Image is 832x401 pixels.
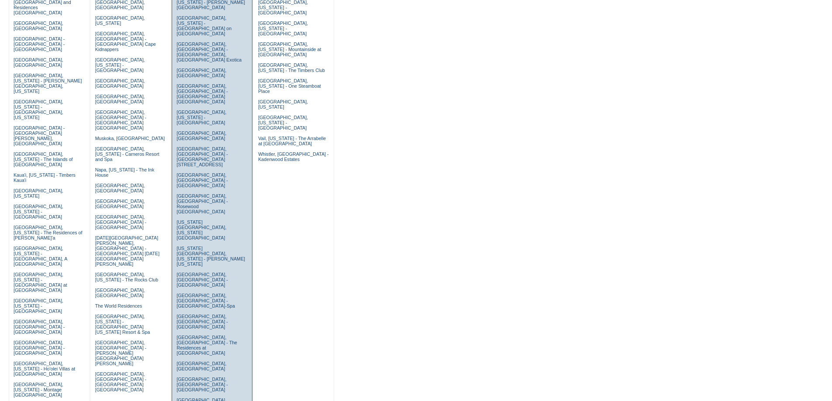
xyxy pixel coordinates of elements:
a: [GEOGRAPHIC_DATA], [GEOGRAPHIC_DATA] - [GEOGRAPHIC_DATA] [GEOGRAPHIC_DATA] [95,110,146,130]
a: [GEOGRAPHIC_DATA], [GEOGRAPHIC_DATA] - [GEOGRAPHIC_DATA] [176,377,228,392]
a: [GEOGRAPHIC_DATA], [US_STATE] - The Islands of [GEOGRAPHIC_DATA] [14,151,73,167]
a: [DATE][GEOGRAPHIC_DATA][PERSON_NAME], [GEOGRAPHIC_DATA] - [GEOGRAPHIC_DATA] [DATE][GEOGRAPHIC_DAT... [95,235,159,267]
a: [GEOGRAPHIC_DATA], [US_STATE] - [GEOGRAPHIC_DATA], A [GEOGRAPHIC_DATA] [14,246,67,267]
a: [GEOGRAPHIC_DATA], [GEOGRAPHIC_DATA] - [GEOGRAPHIC_DATA] [176,172,228,188]
a: [GEOGRAPHIC_DATA], [GEOGRAPHIC_DATA] - [GEOGRAPHIC_DATA] [14,340,65,356]
a: [GEOGRAPHIC_DATA] - [GEOGRAPHIC_DATA] - [GEOGRAPHIC_DATA] [14,36,65,52]
a: [GEOGRAPHIC_DATA], [GEOGRAPHIC_DATA] - [GEOGRAPHIC_DATA] [95,214,146,230]
a: [GEOGRAPHIC_DATA], [US_STATE] - [GEOGRAPHIC_DATA], [US_STATE] [14,99,63,120]
a: [GEOGRAPHIC_DATA], [GEOGRAPHIC_DATA] [176,68,226,78]
a: [GEOGRAPHIC_DATA], [GEOGRAPHIC_DATA] - [GEOGRAPHIC_DATA]-Spa [176,293,235,308]
a: [GEOGRAPHIC_DATA], [GEOGRAPHIC_DATA] - [GEOGRAPHIC_DATA], [GEOGRAPHIC_DATA] Exotica [176,41,242,62]
a: [GEOGRAPHIC_DATA], [US_STATE] - Carneros Resort and Spa [95,146,159,162]
a: [GEOGRAPHIC_DATA], [US_STATE] - Mountainside at [GEOGRAPHIC_DATA] [258,41,321,57]
a: [GEOGRAPHIC_DATA], [US_STATE] - [GEOGRAPHIC_DATA] on [GEOGRAPHIC_DATA] [176,15,231,36]
a: [GEOGRAPHIC_DATA], [GEOGRAPHIC_DATA] [95,199,145,209]
a: [GEOGRAPHIC_DATA], [US_STATE] - [GEOGRAPHIC_DATA] [258,115,308,130]
a: The World Residences [95,303,142,308]
a: [GEOGRAPHIC_DATA], [GEOGRAPHIC_DATA] [95,183,145,193]
a: [GEOGRAPHIC_DATA], [GEOGRAPHIC_DATA] [14,21,63,31]
a: [GEOGRAPHIC_DATA], [GEOGRAPHIC_DATA] - [GEOGRAPHIC_DATA] Cape Kidnappers [95,31,156,52]
a: [GEOGRAPHIC_DATA], [GEOGRAPHIC_DATA] [95,288,145,298]
a: [GEOGRAPHIC_DATA], [US_STATE] [258,99,308,110]
a: [GEOGRAPHIC_DATA], [US_STATE] - [GEOGRAPHIC_DATA] [14,204,63,219]
a: [GEOGRAPHIC_DATA], [US_STATE] - [GEOGRAPHIC_DATA] at [GEOGRAPHIC_DATA] [14,272,67,293]
a: [GEOGRAPHIC_DATA], [US_STATE] - [PERSON_NAME][GEOGRAPHIC_DATA], [US_STATE] [14,73,82,94]
a: [GEOGRAPHIC_DATA], [GEOGRAPHIC_DATA] [95,78,145,89]
a: [GEOGRAPHIC_DATA], [US_STATE] - Montage [GEOGRAPHIC_DATA] [14,382,63,398]
a: Napa, [US_STATE] - The Ink House [95,167,155,178]
a: [GEOGRAPHIC_DATA], [US_STATE] - [GEOGRAPHIC_DATA] [US_STATE] Resort & Spa [95,314,150,335]
a: [GEOGRAPHIC_DATA], [GEOGRAPHIC_DATA] - [GEOGRAPHIC_DATA] [GEOGRAPHIC_DATA] [95,371,146,392]
a: [US_STATE][GEOGRAPHIC_DATA], [US_STATE][GEOGRAPHIC_DATA] [176,219,226,240]
a: Muskoka, [GEOGRAPHIC_DATA] [95,136,165,141]
a: [GEOGRAPHIC_DATA], [GEOGRAPHIC_DATA] - [GEOGRAPHIC_DATA] [GEOGRAPHIC_DATA] [176,83,228,104]
a: [GEOGRAPHIC_DATA], [US_STATE] - [GEOGRAPHIC_DATA] [14,298,63,314]
a: [GEOGRAPHIC_DATA], [GEOGRAPHIC_DATA] [14,57,63,68]
a: Vail, [US_STATE] - The Arrabelle at [GEOGRAPHIC_DATA] [258,136,326,146]
a: [GEOGRAPHIC_DATA], [US_STATE] - The Rocks Club [95,272,159,282]
a: [GEOGRAPHIC_DATA], [GEOGRAPHIC_DATA] [95,94,145,104]
a: [GEOGRAPHIC_DATA], [US_STATE] - [GEOGRAPHIC_DATA] [95,57,145,73]
a: Kaua'i, [US_STATE] - Timbers Kaua'i [14,172,76,183]
a: [GEOGRAPHIC_DATA], [GEOGRAPHIC_DATA] - Rosewood [GEOGRAPHIC_DATA] [176,193,228,214]
a: [GEOGRAPHIC_DATA], [US_STATE] - One Steamboat Place [258,78,321,94]
a: [GEOGRAPHIC_DATA], [GEOGRAPHIC_DATA] [176,130,226,141]
a: Whistler, [GEOGRAPHIC_DATA] - Kadenwood Estates [258,151,328,162]
a: [GEOGRAPHIC_DATA], [GEOGRAPHIC_DATA] [176,361,226,371]
a: [GEOGRAPHIC_DATA], [GEOGRAPHIC_DATA] - [GEOGRAPHIC_DATA] [176,314,228,329]
a: [GEOGRAPHIC_DATA], [GEOGRAPHIC_DATA] - [GEOGRAPHIC_DATA] [176,272,228,288]
a: [GEOGRAPHIC_DATA], [GEOGRAPHIC_DATA] - [GEOGRAPHIC_DATA][STREET_ADDRESS] [176,146,228,167]
a: [GEOGRAPHIC_DATA], [US_STATE] - The Residences of [PERSON_NAME]'a [14,225,83,240]
a: [GEOGRAPHIC_DATA], [US_STATE] [95,15,145,26]
a: [GEOGRAPHIC_DATA], [US_STATE] - [GEOGRAPHIC_DATA] [258,21,308,36]
a: [GEOGRAPHIC_DATA], [GEOGRAPHIC_DATA] - [GEOGRAPHIC_DATA] [14,319,65,335]
a: [GEOGRAPHIC_DATA], [GEOGRAPHIC_DATA] - [PERSON_NAME][GEOGRAPHIC_DATA][PERSON_NAME] [95,340,146,366]
a: [GEOGRAPHIC_DATA], [US_STATE] - The Timbers Club [258,62,325,73]
a: [GEOGRAPHIC_DATA] - [GEOGRAPHIC_DATA][PERSON_NAME], [GEOGRAPHIC_DATA] [14,125,65,146]
a: [GEOGRAPHIC_DATA], [US_STATE] - [GEOGRAPHIC_DATA] [176,110,226,125]
a: [GEOGRAPHIC_DATA], [US_STATE] - Ho'olei Villas at [GEOGRAPHIC_DATA] [14,361,75,377]
a: [GEOGRAPHIC_DATA], [US_STATE] [14,188,63,199]
a: [US_STATE][GEOGRAPHIC_DATA], [US_STATE] - [PERSON_NAME] [US_STATE] [176,246,245,267]
a: [GEOGRAPHIC_DATA], [GEOGRAPHIC_DATA] - The Residences at [GEOGRAPHIC_DATA] [176,335,237,356]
